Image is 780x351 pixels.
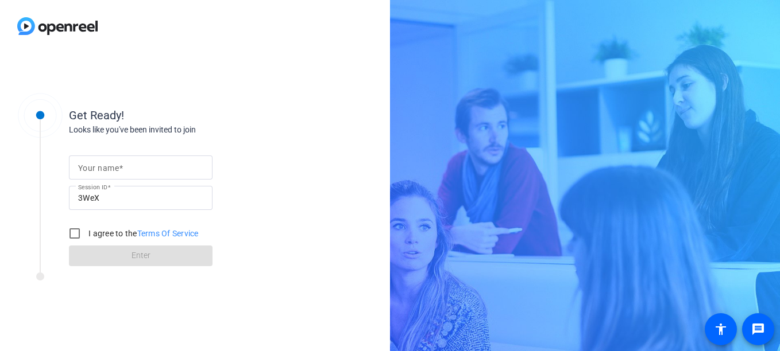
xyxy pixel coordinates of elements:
[751,322,765,336] mat-icon: message
[137,229,199,238] a: Terms Of Service
[69,124,299,136] div: Looks like you've been invited to join
[69,107,299,124] div: Get Ready!
[78,163,119,173] mat-label: Your name
[86,228,199,239] label: I agree to the
[78,184,107,190] mat-label: Session ID
[714,322,728,336] mat-icon: accessibility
